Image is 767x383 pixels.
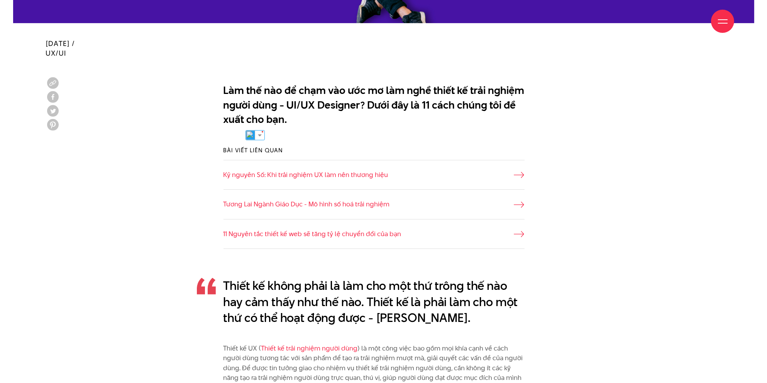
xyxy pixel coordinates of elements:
p: Làm thế nào để chạm vào ước mơ làm nghề thiết kế trải nghiệm người dùng - UI/UX Designer? Dưới đâ... [223,83,525,127]
a: 11 Nguyên tắc thiết kế web sẽ tăng tỷ lệ chuyển đổi của bạn [223,229,525,239]
a: Kỷ nguyên Số: Khi trải nghiệm UX làm nên thương hiệu [223,170,525,180]
a: Tương Lai Ngành Giáo Dục - Mô hình số hoá trải nghiệm [223,199,525,209]
span: [DATE] / UX/UI [46,39,75,58]
p: Thiết kế không phải là làm cho một thứ trông thế nào hay cảm thấy như thế nào. Thiết kế là phải l... [223,278,525,326]
a: Thiết kế trải nghiệm người dùng [261,344,358,353]
h3: Bài viết liên quan [223,146,525,154]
